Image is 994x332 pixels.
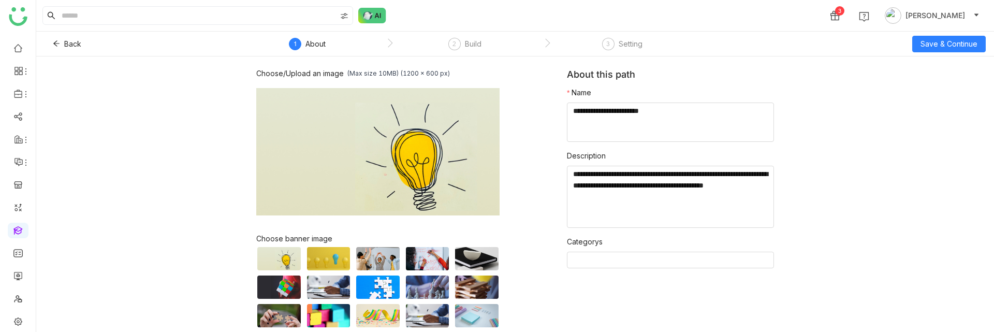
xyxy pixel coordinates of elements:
label: Categorys [567,236,603,248]
button: [PERSON_NAME] [883,7,982,24]
img: help.svg [859,11,869,22]
img: search-type.svg [340,12,348,20]
div: 3 [835,6,844,16]
div: About this path [567,69,774,87]
div: Build [465,38,481,50]
div: 3Setting [602,38,642,56]
span: 1 [294,40,297,48]
span: 3 [606,40,610,48]
label: Description [567,150,606,162]
label: Name [567,87,591,98]
span: [PERSON_NAME] [905,10,965,21]
img: avatar [885,7,901,24]
div: 1About [289,38,326,56]
div: Choose/Upload an image [256,69,344,78]
div: Setting [619,38,642,50]
span: Save & Continue [920,38,977,50]
div: (Max size 10MB) (1200 x 600 px) [347,69,450,77]
button: Save & Continue [912,36,986,52]
img: ask-buddy-normal.svg [358,8,386,23]
span: 2 [452,40,456,48]
div: 2Build [448,38,481,56]
span: Back [64,38,81,50]
img: logo [9,7,27,26]
div: Choose banner image [256,234,500,243]
button: Back [45,36,90,52]
div: About [305,38,326,50]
